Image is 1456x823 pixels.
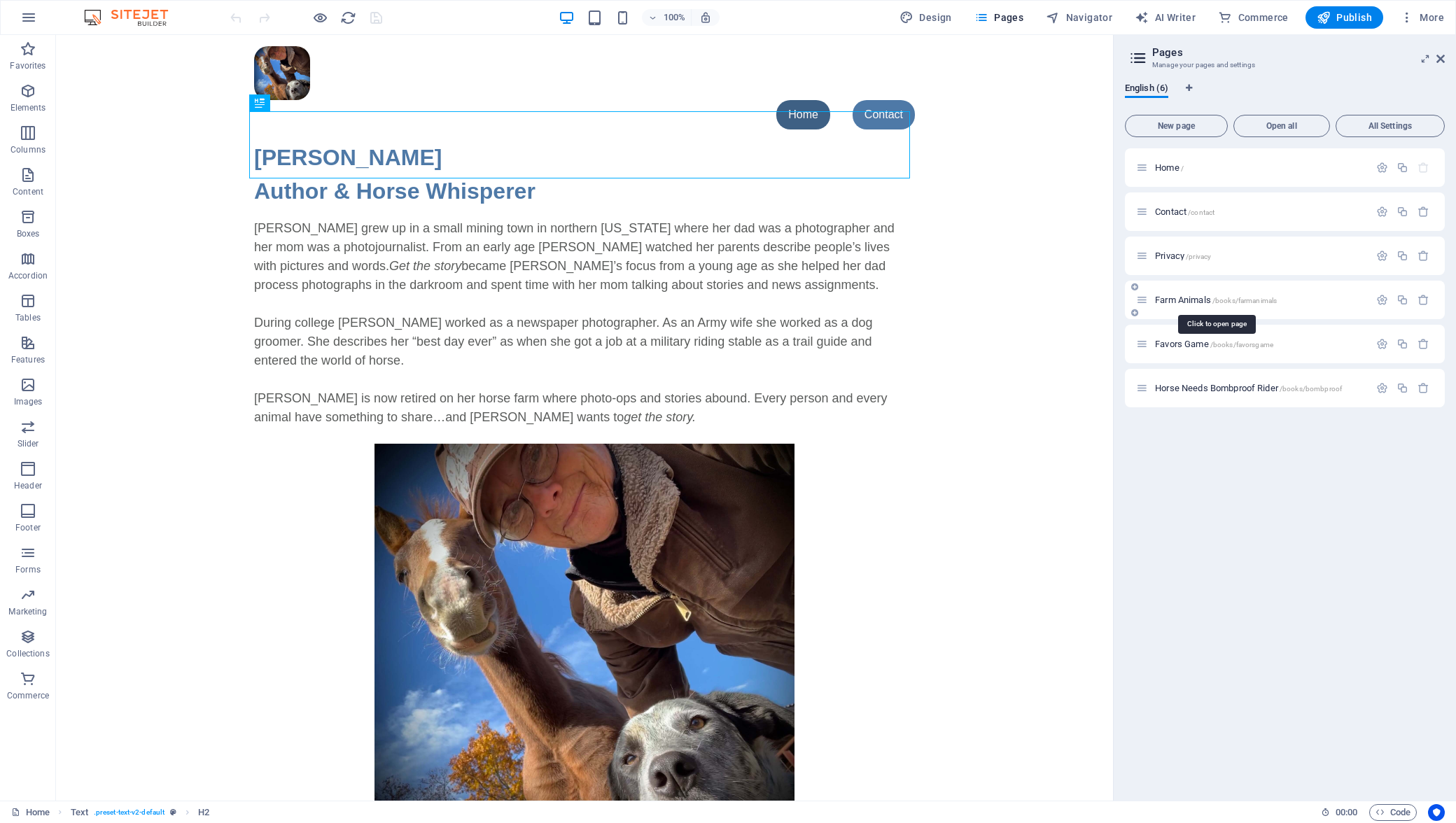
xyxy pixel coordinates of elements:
[11,804,50,821] a: Click to cancel selection. Double-click to open Pages
[1152,59,1417,71] h3: Manage your pages and settings
[1417,382,1429,394] div: Remove
[1233,115,1330,137] button: Open all
[8,270,48,281] p: Accordion
[1376,206,1388,218] div: Settings
[8,606,47,617] p: Marketing
[974,10,1023,24] span: Pages
[1188,209,1214,216] span: /contact
[1428,804,1445,821] button: Usercentrics
[17,228,40,239] p: Boxes
[1151,251,1369,260] div: Privacy/privacy
[1046,10,1112,24] span: Navigator
[1135,10,1196,24] span: AI Writer
[894,6,958,29] div: Design (Ctrl+Alt+Y)
[10,144,45,155] p: Columns
[1375,804,1410,821] span: Code
[1396,294,1408,306] div: Duplicate
[170,808,176,816] i: This element is a customizable preset
[1151,295,1369,304] div: Farm Animals/books/farmanimals
[1342,122,1438,130] span: All Settings
[7,690,49,701] p: Commerce
[1152,46,1445,59] h2: Pages
[1280,385,1342,393] span: /books/bombproof
[1400,10,1444,24] span: More
[10,60,45,71] p: Favorites
[10,102,46,113] p: Elements
[1212,6,1294,29] button: Commerce
[339,9,356,26] button: reload
[1321,804,1358,821] h6: Session time
[1417,162,1429,174] div: The startpage cannot be deleted
[1151,207,1369,216] div: Contact/contact
[1376,382,1388,394] div: Settings
[1394,6,1450,29] button: More
[1396,382,1408,394] div: Duplicate
[15,564,41,575] p: Forms
[1396,162,1408,174] div: Duplicate
[1396,250,1408,262] div: Duplicate
[1151,339,1369,349] div: Favors Game/books/favorsgame
[1125,115,1228,137] button: New page
[17,438,39,449] p: Slider
[6,648,49,659] p: Collections
[1155,339,1273,349] span: Click to open page
[14,396,43,407] p: Images
[1181,164,1184,172] span: /
[1369,804,1417,821] button: Code
[1151,384,1369,393] div: Horse Needs Bombproof Rider/books/bombproof
[1125,80,1168,99] span: English (6)
[663,9,685,26] h6: 100%
[1186,253,1211,260] span: /privacy
[340,10,356,26] i: Reload page
[1125,83,1445,109] div: Language Tabs
[1155,295,1277,305] span: Farm Animals
[1040,6,1118,29] button: Navigator
[13,186,43,197] p: Content
[1336,804,1357,821] span: 00 00
[198,804,209,821] span: Click to select. Double-click to edit
[1155,162,1184,173] span: Click to open page
[11,354,45,365] p: Features
[15,312,41,323] p: Tables
[15,522,41,533] p: Footer
[969,6,1029,29] button: Pages
[1129,6,1201,29] button: AI Writer
[1417,294,1429,306] div: Remove
[1417,250,1429,262] div: Remove
[71,804,88,821] span: Click to select. Double-click to edit
[80,9,185,26] img: Editor Logo
[1376,250,1388,262] div: Settings
[899,10,952,24] span: Design
[1317,10,1372,24] span: Publish
[14,480,42,491] p: Header
[1336,115,1445,137] button: All Settings
[1155,206,1214,217] span: Click to open page
[1240,122,1324,130] span: Open all
[311,9,328,26] button: Click here to leave preview mode and continue editing
[1345,807,1347,817] span: :
[1151,163,1369,172] div: Home/
[1417,338,1429,350] div: Remove
[1212,297,1277,304] span: /books/farmanimals
[1305,6,1383,29] button: Publish
[1376,338,1388,350] div: Settings
[71,804,210,821] nav: breadcrumb
[1155,251,1211,261] span: Click to open page
[1218,10,1289,24] span: Commerce
[1376,294,1388,306] div: Settings
[1376,162,1388,174] div: Settings
[1417,206,1429,218] div: Remove
[1210,341,1273,349] span: /books/favorsgame
[699,11,712,24] i: On resize automatically adjust zoom level to fit chosen device.
[1396,206,1408,218] div: Duplicate
[894,6,958,29] button: Design
[1396,338,1408,350] div: Duplicate
[1155,383,1342,393] span: Click to open page
[94,804,164,821] span: . preset-text-v2-default
[642,9,692,26] button: 100%
[1131,122,1221,130] span: New page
